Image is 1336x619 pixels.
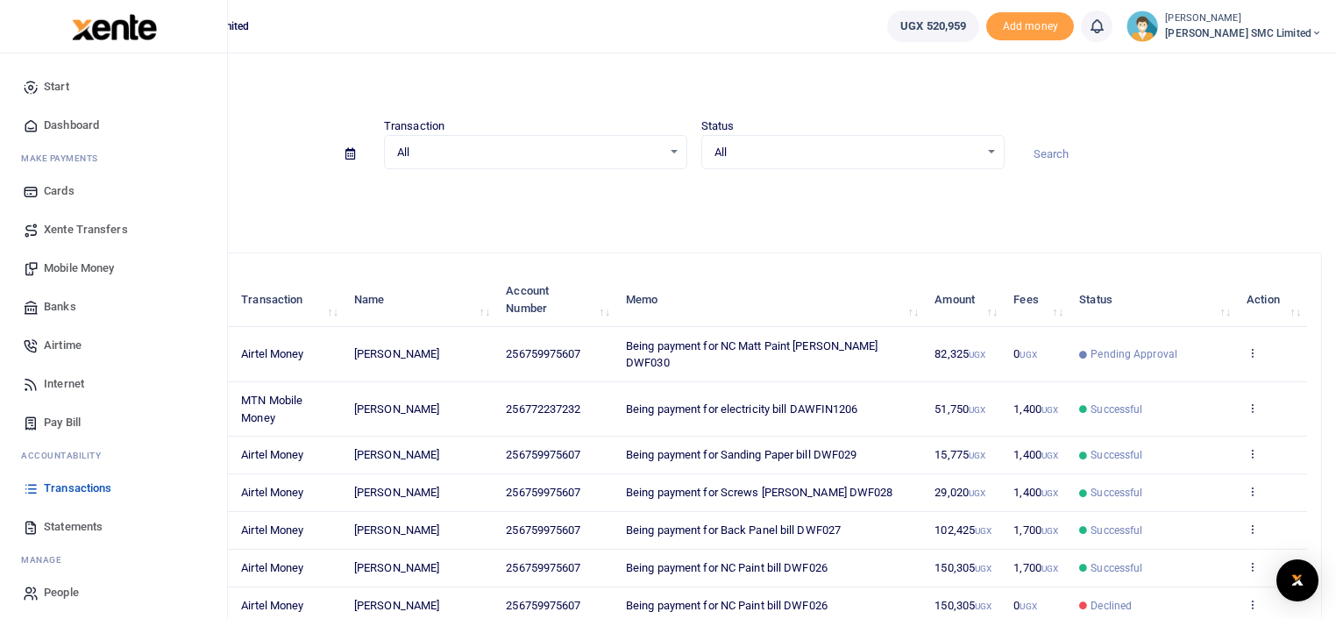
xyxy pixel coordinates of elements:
[67,190,1322,209] p: Download
[626,339,878,370] span: Being payment for NC Matt Paint [PERSON_NAME] DWF030
[241,599,303,612] span: Airtel Money
[714,144,979,161] span: All
[14,106,213,145] a: Dashboard
[14,68,213,106] a: Start
[44,260,114,277] span: Mobile Money
[934,599,991,612] span: 150,305
[14,288,213,326] a: Banks
[70,19,157,32] a: logo-small logo-large logo-large
[626,486,893,499] span: Being payment for Screws [PERSON_NAME] DWF028
[934,402,985,416] span: 51,750
[626,523,841,537] span: Being payment for Back Panel bill DWF027
[354,486,439,499] span: [PERSON_NAME]
[880,11,986,42] li: Wallet ballance
[231,273,345,327] th: Transaction: activate to sort column ascending
[616,273,925,327] th: Memo: activate to sort column ascending
[1091,447,1142,463] span: Successful
[975,564,991,573] small: UGX
[30,152,98,165] span: ake Payments
[14,365,213,403] a: Internet
[14,145,213,172] li: M
[506,486,580,499] span: 256759975607
[1091,485,1142,501] span: Successful
[44,298,76,316] span: Banks
[44,337,82,354] span: Airtime
[354,347,439,360] span: [PERSON_NAME]
[701,117,735,135] label: Status
[1041,451,1058,460] small: UGX
[67,75,1322,95] h4: Transactions
[44,221,128,238] span: Xente Transfers
[506,523,580,537] span: 256759975607
[241,523,303,537] span: Airtel Money
[1165,25,1322,41] span: [PERSON_NAME] SMC Limited
[1091,523,1142,538] span: Successful
[506,402,580,416] span: 256772237232
[14,442,213,469] li: Ac
[900,18,966,35] span: UGX 520,959
[1091,598,1132,614] span: Declined
[14,403,213,442] a: Pay Bill
[506,347,580,360] span: 256759975607
[1013,561,1058,574] span: 1,700
[1165,11,1322,26] small: [PERSON_NAME]
[1013,486,1058,499] span: 1,400
[14,573,213,612] a: People
[345,273,496,327] th: Name: activate to sort column ascending
[1013,347,1036,360] span: 0
[14,210,213,249] a: Xente Transfers
[1276,559,1318,601] div: Open Intercom Messenger
[1004,273,1070,327] th: Fees: activate to sort column ascending
[934,448,985,461] span: 15,775
[934,561,991,574] span: 150,305
[44,584,79,601] span: People
[1091,402,1142,417] span: Successful
[626,561,828,574] span: Being payment for NC Paint bill DWF026
[1013,448,1058,461] span: 1,400
[1091,560,1142,576] span: Successful
[986,12,1074,41] span: Add money
[1126,11,1158,42] img: profile-user
[986,18,1074,32] a: Add money
[44,414,81,431] span: Pay Bill
[44,375,84,393] span: Internet
[626,448,856,461] span: Being payment for Sanding Paper bill DWF029
[14,508,213,546] a: Statements
[975,601,991,611] small: UGX
[354,523,439,537] span: [PERSON_NAME]
[14,546,213,573] li: M
[1091,346,1177,362] span: Pending Approval
[397,144,662,161] span: All
[14,172,213,210] a: Cards
[30,553,62,566] span: anage
[44,518,103,536] span: Statements
[1013,599,1036,612] span: 0
[34,449,101,462] span: countability
[1070,273,1237,327] th: Status: activate to sort column ascending
[241,448,303,461] span: Airtel Money
[969,451,985,460] small: UGX
[925,273,1004,327] th: Amount: activate to sort column ascending
[496,273,616,327] th: Account Number: activate to sort column ascending
[384,117,444,135] label: Transaction
[986,12,1074,41] li: Toup your wallet
[44,78,69,96] span: Start
[14,469,213,508] a: Transactions
[969,488,985,498] small: UGX
[241,561,303,574] span: Airtel Money
[934,486,985,499] span: 29,020
[1041,405,1058,415] small: UGX
[354,599,439,612] span: [PERSON_NAME]
[14,249,213,288] a: Mobile Money
[1041,488,1058,498] small: UGX
[1013,523,1058,537] span: 1,700
[1041,526,1058,536] small: UGX
[44,480,111,497] span: Transactions
[1020,601,1036,611] small: UGX
[241,486,303,499] span: Airtel Money
[506,448,580,461] span: 256759975607
[969,405,985,415] small: UGX
[72,14,157,40] img: logo-large
[44,117,99,134] span: Dashboard
[241,347,303,360] span: Airtel Money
